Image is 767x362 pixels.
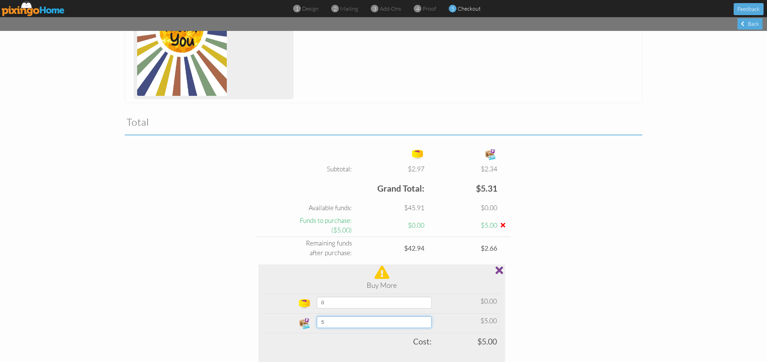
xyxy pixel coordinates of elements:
[126,117,377,128] h2: Total
[354,163,426,176] td: $2.97
[300,216,352,225] span: Funds to purchase:
[373,5,376,13] span: 3
[258,239,352,248] div: Remaining funds
[258,248,352,258] div: after purchase:
[354,202,426,214] td: $45.91
[296,5,299,13] span: 1
[298,297,311,310] img: points-icon.png
[334,5,337,13] span: 2
[257,163,354,176] td: Subtotal:
[434,294,500,313] td: $0.00
[426,214,499,237] td: $5.00
[434,333,500,350] td: $5.00
[426,163,499,176] td: $2.34
[404,244,424,252] strong: $42.94
[298,316,311,330] img: expense-icon.png
[302,5,319,12] span: design
[734,3,764,15] button: Feedback
[258,226,352,235] div: ($5.00)
[737,18,763,30] div: Back
[451,5,454,13] span: 5
[264,333,434,350] td: Cost:
[426,176,499,202] td: $5.31
[340,5,358,12] span: mailing
[264,280,500,290] div: Buy More
[483,147,497,161] img: expense-icon.png
[481,244,497,252] strong: $2.66
[434,313,500,333] td: $5.00
[257,202,354,214] td: Available funds:
[423,5,436,12] span: proof
[257,176,426,202] td: Grand Total:
[380,5,401,12] span: add-ons
[411,147,424,161] img: points-icon.png
[416,5,419,13] span: 4
[2,1,65,16] img: pixingo logo
[458,5,481,12] span: checkout
[408,221,424,229] span: $0.00
[426,202,499,214] td: $0.00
